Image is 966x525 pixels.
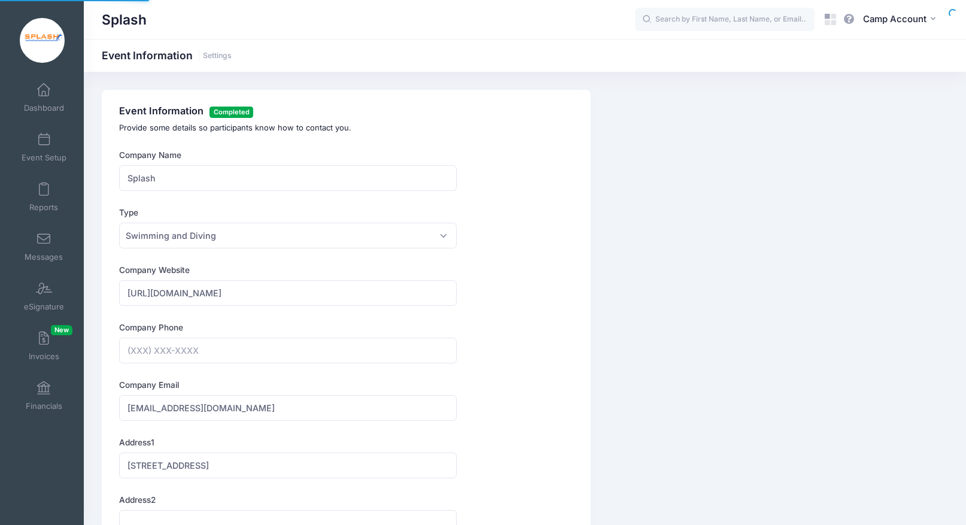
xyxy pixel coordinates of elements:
[16,176,72,218] a: Reports
[29,202,58,213] span: Reports
[119,379,179,391] label: Company Email
[119,436,154,448] label: Address1
[16,275,72,317] a: eSignature
[119,321,183,333] label: Company Phone
[119,264,190,276] label: Company Website
[102,49,232,62] h1: Event Information
[855,6,948,34] button: Camp Account
[29,351,59,362] span: Invoices
[203,51,232,60] a: Settings
[119,149,181,161] label: Company Name
[22,153,66,163] span: Event Setup
[24,302,64,312] span: eSignature
[209,107,253,118] span: Completed
[119,207,138,219] label: Type
[51,325,72,335] span: New
[635,8,815,32] input: Search by First Name, Last Name, or Email...
[16,325,72,367] a: InvoicesNew
[119,223,457,248] span: Swimming and Diving
[24,103,64,113] span: Dashboard
[16,77,72,119] a: Dashboard
[16,226,72,268] a: Messages
[119,338,457,363] input: (XXX) XXX-XXXX
[26,401,62,411] span: Financials
[25,252,63,262] span: Messages
[119,122,573,134] p: Provide some details so participants know how to contact you.
[119,105,573,118] h4: Event Information
[102,6,147,34] h1: Splash
[863,13,926,26] span: Camp Account
[119,280,457,306] input: https://www.your-website.com
[16,375,72,417] a: Financials
[20,18,65,63] img: Splash
[119,494,156,506] label: Address2
[16,126,72,168] a: Event Setup
[126,229,216,242] span: Swimming and Diving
